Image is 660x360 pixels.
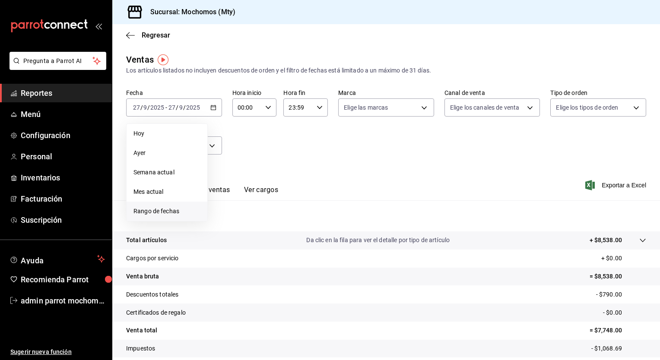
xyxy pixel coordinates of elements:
span: Reportes [21,87,105,99]
span: Elige las marcas [344,103,388,112]
input: -- [179,104,183,111]
h3: Sucursal: Mochomos (Mty) [143,7,235,17]
p: Total artículos [126,236,167,245]
p: = $8,538.00 [590,272,646,281]
span: Personal [21,151,105,162]
label: Hora fin [283,90,328,96]
span: Elige los tipos de orden [556,103,618,112]
span: - [165,104,167,111]
span: Suscripción [21,214,105,226]
span: Rango de fechas [133,207,200,216]
input: ---- [150,104,165,111]
span: Mes actual [133,187,200,196]
button: Pregunta a Parrot AI [10,52,106,70]
img: Tooltip marker [158,54,168,65]
p: Da clic en la fila para ver el detalle por tipo de artículo [306,236,450,245]
p: - $790.00 [596,290,646,299]
p: - $1,068.69 [591,344,646,353]
p: Venta total [126,326,157,335]
div: Los artículos listados no incluyen descuentos de orden y el filtro de fechas está limitado a un m... [126,66,646,75]
p: Descuentos totales [126,290,178,299]
p: = $7,748.00 [590,326,646,335]
p: - $0.00 [603,308,646,317]
input: -- [168,104,176,111]
span: / [183,104,186,111]
span: / [140,104,143,111]
span: Facturación [21,193,105,205]
p: Venta bruta [126,272,159,281]
label: Marca [338,90,434,96]
span: Elige los canales de venta [450,103,519,112]
div: navigation tabs [140,186,278,200]
p: + $0.00 [601,254,646,263]
label: Tipo de orden [550,90,646,96]
input: -- [133,104,140,111]
span: Semana actual [133,168,200,177]
span: / [176,104,178,111]
label: Hora inicio [232,90,277,96]
button: Ver cargos [244,186,279,200]
p: Cargos por servicio [126,254,179,263]
button: Regresar [126,31,170,39]
p: Resumen [126,211,646,221]
span: Hoy [133,129,200,138]
span: Menú [21,108,105,120]
span: admin parrot mochomos [21,295,105,306]
label: Fecha [126,90,222,96]
button: Ver ventas [196,186,230,200]
span: Ayuda [21,254,94,264]
p: + $8,538.00 [590,236,622,245]
div: Ventas [126,53,154,66]
span: Inventarios [21,172,105,183]
span: Recomienda Parrot [21,274,105,285]
label: Canal de venta [444,90,540,96]
span: Sugerir nueva función [10,347,105,357]
span: / [147,104,150,111]
input: -- [143,104,147,111]
span: Ayer [133,148,200,158]
button: open_drawer_menu [95,22,102,29]
span: Configuración [21,129,105,141]
a: Pregunta a Parrot AI [6,63,106,72]
span: Pregunta a Parrot AI [23,57,93,66]
button: Exportar a Excel [587,180,646,190]
input: ---- [186,104,200,111]
p: Impuestos [126,344,155,353]
span: Regresar [142,31,170,39]
p: Certificados de regalo [126,308,186,317]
